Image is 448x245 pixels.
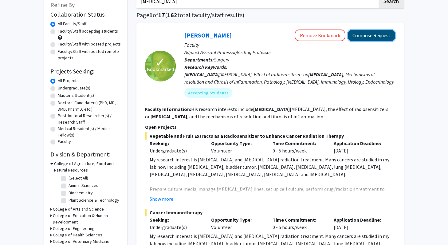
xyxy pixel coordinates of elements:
[167,11,177,19] span: 162
[145,106,388,120] fg-read-more: His research interests include [MEDICAL_DATA], the effect of radiosensitizers on , and the mechan...
[145,123,395,131] p: Open Projects
[58,138,71,145] label: Faculty
[50,11,121,18] h2: Collaboration Status:
[268,140,329,154] div: 0 - 5 hours/week
[151,113,187,120] b: [MEDICAL_DATA]
[211,216,263,223] p: Opportunity Type:
[58,85,90,91] label: Undergraduate(s)
[184,41,395,49] p: Faculty
[58,92,94,99] label: Master's Student(s)
[150,140,202,147] p: Seeking:
[58,41,121,47] label: Faculty/Staff with posted projects
[53,232,102,238] h3: College of Health Sciences
[150,195,173,203] button: Show more
[184,31,232,39] a: [PERSON_NAME]
[53,238,109,245] h3: College of Veterinary Medicine
[69,190,93,196] label: Biochemistry
[58,100,121,113] label: Doctoral Candidate(s) (PhD, MD, DMD, PharmD, etc.)
[58,113,121,125] label: Postdoctoral Researcher(s) / Research Staff
[150,223,202,231] div: Undergraduate(s)
[184,71,395,85] div: [MEDICAL_DATA], Effect of radiosensitizers on , Mechanisms of resolution and fibrosis of inflamma...
[50,1,75,9] span: Refine By
[155,59,166,65] span: ✓
[53,225,95,232] h3: College of Engineering
[58,21,86,27] label: All Faculty/Staff
[69,175,88,181] label: (Select All)
[145,132,395,140] span: Vegetable and Fruit Extracts as a Radiosensitizer to Enhance Cancer Radiation Therapy
[268,216,329,231] div: 0 - 5 hours/week
[158,11,165,19] span: 17
[58,125,121,138] label: Medical Resident(s) / Medical Fellow(s)
[211,140,263,147] p: Opportunity Type:
[147,65,174,73] span: Bookmarked
[273,216,325,223] p: Time Commitment:
[50,68,121,75] h2: Projects Seeking:
[214,57,229,63] span: Surgery
[136,11,404,19] h1: Page of ( total faculty/staff results)
[145,106,191,112] b: Faculty Information:
[253,106,290,112] b: [MEDICAL_DATA]
[150,186,388,207] span: Prepare culture media, manage [MEDICAL_DATA] lines, set up cell culture, perform drug/radiation t...
[184,88,232,98] mat-chip: Accepting Students
[145,209,395,216] span: Cancer Immunotherapy
[50,151,121,158] h2: Division & Department:
[308,71,343,77] b: [MEDICAL_DATA]
[184,57,214,63] b: Departments:
[348,30,395,41] button: Compose Request to Yujiang Fang
[184,49,395,56] p: Adjunct Assisant Professor/Visiting Professor
[273,140,325,147] p: Time Commitment:
[206,216,268,231] div: Volunteer
[53,212,121,225] h3: College of Education & Human Development
[295,30,345,41] button: Remove Bookmark
[53,206,104,212] h3: College of Arts and Science
[334,216,386,223] p: Application Deadline:
[150,156,389,177] span: My research interest is [MEDICAL_DATA] and [MEDICAL_DATA] radiation treatment. Many cancers are s...
[58,48,121,61] label: Faculty/Staff with posted remote projects
[150,216,202,223] p: Seeking:
[5,217,26,240] iframe: Chat
[184,64,228,70] b: Research Keywords:
[69,197,119,204] label: Plant Science & Technology
[58,28,118,34] label: Faculty/Staff accepting students
[150,147,202,154] div: Undergraduate(s)
[329,216,391,231] div: [DATE]
[149,11,153,19] span: 1
[334,140,386,147] p: Application Deadline:
[206,140,268,154] div: Volunteer
[329,140,391,154] div: [DATE]
[58,77,79,84] label: All Projects
[54,160,121,173] h3: College of Agriculture, Food and Natural Resources
[69,182,98,189] label: Animal Sciences
[184,71,219,77] b: [MEDICAL_DATA]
